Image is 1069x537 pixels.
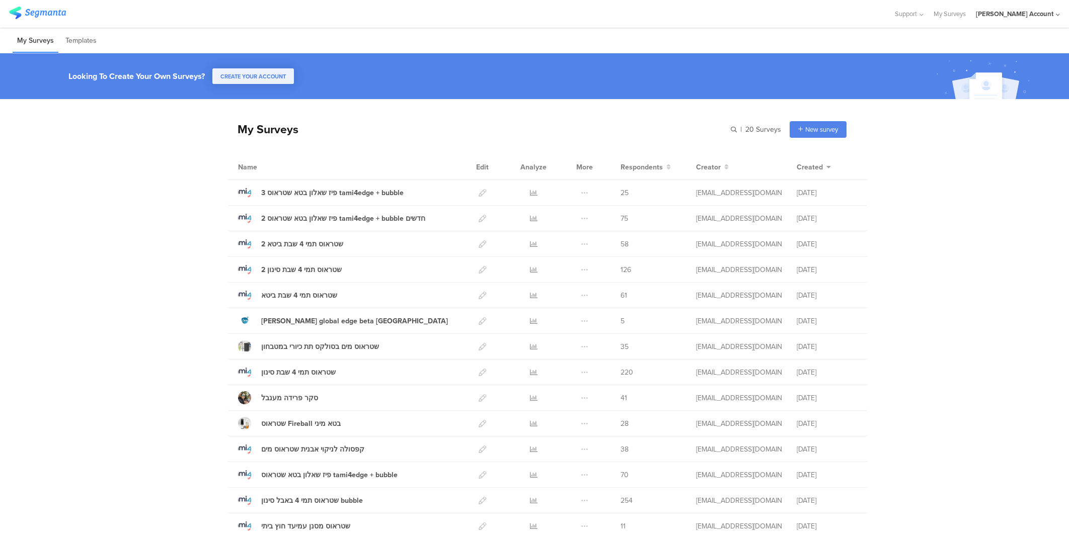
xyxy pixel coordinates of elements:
[797,316,857,326] div: [DATE]
[238,468,398,481] a: פיז שאלון בטא שטראוס tami4edge + bubble
[797,393,857,403] div: [DATE]
[621,393,627,403] span: 41
[696,367,782,378] div: odelya@ifocus-r.com
[621,239,629,249] span: 58
[797,162,823,172] span: Created
[621,444,629,455] span: 38
[621,290,627,301] span: 61
[696,418,782,429] div: odelya@ifocus-r.com
[696,393,782,403] div: odelya@ifocus-r.com
[261,367,336,378] div: שטראוס תמי 4 שבת סינון
[261,418,341,429] div: שטראוס Fireball בטא מיני
[13,29,58,53] li: My Surveys
[797,418,857,429] div: [DATE]
[696,316,782,326] div: odelya@ifocus-r.com
[895,9,917,19] span: Support
[933,56,1036,102] img: create_account_image.svg
[61,29,101,53] li: Templates
[238,289,337,302] a: שטראוס תמי 4 שבת ביטא
[238,442,364,456] a: קפסולה לניקוי אבנית שטראוס מים
[261,290,337,301] div: שטראוס תמי 4 שבת ביטא
[238,162,298,172] div: Name
[797,444,857,455] div: [DATE]
[797,290,857,301] div: [DATE]
[696,495,782,506] div: odelya@ifocus-r.com
[797,213,857,224] div: [DATE]
[621,162,671,172] button: Respondents
[261,188,404,198] div: 3 פיז שאלון בטא שטראוס tami4edge + bubble
[261,264,342,275] div: 2 שטראוס תמי 4 שבת סינון
[696,264,782,275] div: odelya@ifocus-r.com
[621,188,629,198] span: 25
[696,188,782,198] div: odelya@ifocus-r.com
[621,367,633,378] span: 220
[621,341,629,352] span: 35
[696,444,782,455] div: odelya@ifocus-r.com
[261,213,425,224] div: 2 פיז שאלון בטא שטראוס tami4edge + bubble חדשים
[696,162,721,172] span: Creator
[621,418,629,429] span: 28
[212,68,294,84] button: CREATE YOUR ACCOUNT
[261,444,364,455] div: קפסולה לניקוי אבנית שטראוס מים
[696,290,782,301] div: odelya@ifocus-r.com
[238,340,379,353] a: שטראוס מים בסולקס תת כיורי במטבחון
[9,7,66,19] img: segmanta logo
[797,162,831,172] button: Created
[261,470,398,480] div: פיז שאלון בטא שטראוס tami4edge + bubble
[238,212,425,225] a: 2 פיז שאלון בטא שטראוס tami4edge + bubble חדשים
[797,341,857,352] div: [DATE]
[238,366,336,379] a: שטראוס תמי 4 שבת סינון
[68,70,205,82] div: Looking To Create Your Own Surveys?
[739,124,743,135] span: |
[745,124,781,135] span: 20 Surveys
[574,154,595,180] div: More
[472,154,493,180] div: Edit
[621,470,629,480] span: 70
[220,72,286,80] span: CREATE YOUR ACCOUNT
[261,495,363,506] div: שטראוס תמי 4 באבל סינון bubble
[797,521,857,531] div: [DATE]
[238,186,404,199] a: 3 פיז שאלון בטא שטראוס tami4edge + bubble
[238,494,363,507] a: שטראוס תמי 4 באבל סינון bubble
[696,213,782,224] div: odelya@ifocus-r.com
[261,393,318,403] div: סקר פרידה מענבל
[238,519,350,532] a: שטראוס מסנן עמיעד חוץ ביתי
[797,470,857,480] div: [DATE]
[696,470,782,480] div: odelya@ifocus-r.com
[518,154,549,180] div: Analyze
[976,9,1053,19] div: [PERSON_NAME] Account
[261,341,379,352] div: שטראוס מים בסולקס תת כיורי במטבחון
[621,495,633,506] span: 254
[238,417,341,430] a: שטראוס Fireball בטא מיני
[797,188,857,198] div: [DATE]
[238,237,343,250] a: 2 שטראוס תמי 4 שבת ביטא
[797,367,857,378] div: [DATE]
[805,125,838,134] span: New survey
[797,264,857,275] div: [DATE]
[621,521,626,531] span: 11
[227,121,298,138] div: My Surveys
[696,521,782,531] div: odelya@ifocus-r.com
[621,213,628,224] span: 75
[238,391,318,404] a: סקר פרידה מענבל
[696,239,782,249] div: odelya@ifocus-r.com
[621,162,663,172] span: Respondents
[797,495,857,506] div: [DATE]
[261,316,448,326] div: Strauss global edge beta Australia
[696,162,729,172] button: Creator
[261,239,343,249] div: 2 שטראוס תמי 4 שבת ביטא
[238,314,448,327] a: [PERSON_NAME] global edge beta [GEOGRAPHIC_DATA]
[238,263,342,276] a: 2 שטראוס תמי 4 שבת סינון
[621,316,625,326] span: 5
[261,521,350,531] div: שטראוס מסנן עמיעד חוץ ביתי
[621,264,631,275] span: 126
[797,239,857,249] div: [DATE]
[696,341,782,352] div: odelya@ifocus-r.com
